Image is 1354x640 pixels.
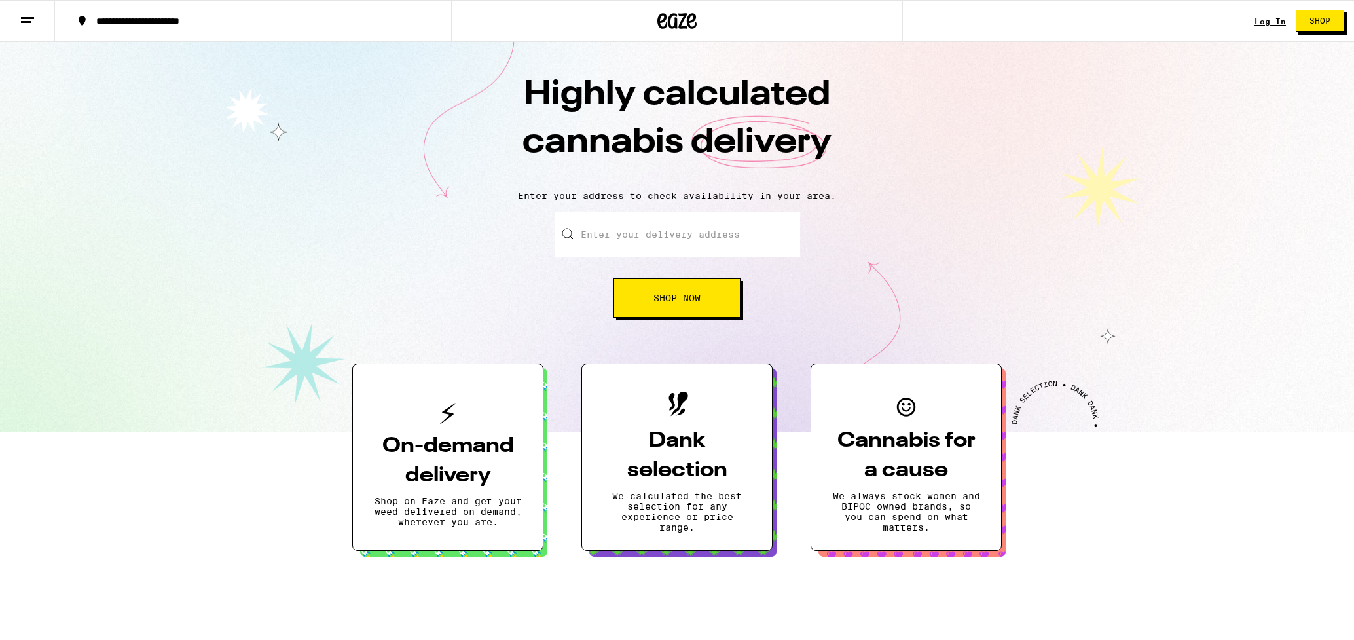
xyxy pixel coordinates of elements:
[832,426,980,485] h3: Cannabis for a cause
[448,71,906,180] h1: Highly calculated cannabis delivery
[13,191,1341,201] p: Enter your address to check availability in your area.
[1296,10,1344,32] button: Shop
[653,293,701,303] span: Shop Now
[1254,17,1286,26] a: Log In
[603,491,751,533] p: We calculated the best selection for any experience or price range.
[832,491,980,533] p: We always stock women and BIPOC owned brands, so you can spend on what matters.
[581,364,773,551] button: Dank selectionWe calculated the best selection for any experience or price range.
[811,364,1002,551] button: Cannabis for a causeWe always stock women and BIPOC owned brands, so you can spend on what matters.
[352,364,543,551] button: On-demand deliveryShop on Eaze and get your weed delivered on demand, wherever you are.
[555,212,800,257] input: Enter your delivery address
[374,496,522,527] p: Shop on Eaze and get your weed delivered on demand, wherever you are.
[1286,10,1354,32] a: Shop
[613,278,741,318] button: Shop Now
[374,432,522,491] h3: On-demand delivery
[1309,17,1330,25] span: Shop
[603,426,751,485] h3: Dank selection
